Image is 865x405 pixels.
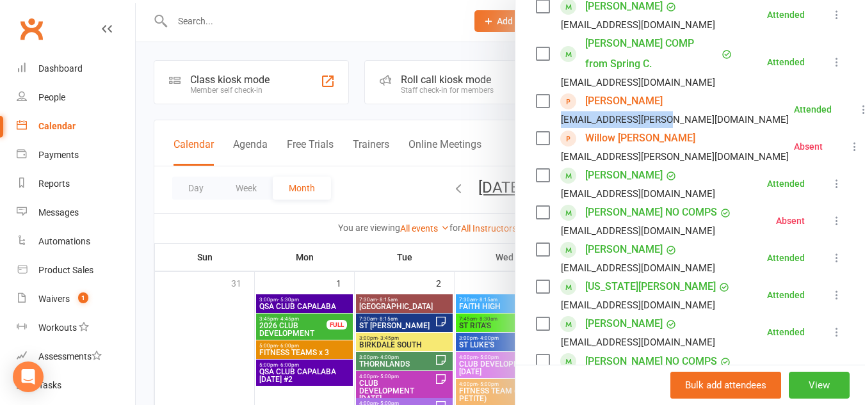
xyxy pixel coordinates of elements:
[561,148,789,165] div: [EMAIL_ADDRESS][PERSON_NAME][DOMAIN_NAME]
[776,216,805,225] div: Absent
[561,17,715,33] div: [EMAIL_ADDRESS][DOMAIN_NAME]
[585,33,718,74] a: [PERSON_NAME] COMP from Spring C.
[585,276,716,297] a: [US_STATE][PERSON_NAME]
[38,207,79,218] div: Messages
[17,112,135,141] a: Calendar
[767,10,805,19] div: Attended
[794,142,823,151] div: Absent
[767,328,805,337] div: Attended
[670,372,781,399] button: Bulk add attendees
[38,322,77,333] div: Workouts
[767,253,805,262] div: Attended
[15,13,47,45] a: Clubworx
[17,342,135,371] a: Assessments
[561,186,715,202] div: [EMAIL_ADDRESS][DOMAIN_NAME]
[17,256,135,285] a: Product Sales
[13,361,44,392] div: Open Intercom Messenger
[767,58,805,67] div: Attended
[561,260,715,276] div: [EMAIL_ADDRESS][DOMAIN_NAME]
[17,198,135,227] a: Messages
[38,92,65,102] div: People
[585,128,695,148] a: Willow [PERSON_NAME]
[17,170,135,198] a: Reports
[78,292,88,303] span: 1
[561,334,715,351] div: [EMAIL_ADDRESS][DOMAIN_NAME]
[767,179,805,188] div: Attended
[585,91,663,111] a: [PERSON_NAME]
[38,63,83,74] div: Dashboard
[561,297,715,314] div: [EMAIL_ADDRESS][DOMAIN_NAME]
[38,294,70,304] div: Waivers
[561,223,715,239] div: [EMAIL_ADDRESS][DOMAIN_NAME]
[17,141,135,170] a: Payments
[38,265,93,275] div: Product Sales
[767,290,805,299] div: Attended
[17,314,135,342] a: Workouts
[585,314,663,334] a: [PERSON_NAME]
[561,111,789,128] div: [EMAIL_ADDRESS][PERSON_NAME][DOMAIN_NAME]
[17,371,135,400] a: Tasks
[585,239,663,260] a: [PERSON_NAME]
[38,351,102,361] div: Assessments
[789,372,850,399] button: View
[17,54,135,83] a: Dashboard
[585,165,663,186] a: [PERSON_NAME]
[585,202,717,223] a: [PERSON_NAME] NO COMPS
[17,285,135,314] a: Waivers 1
[38,150,79,160] div: Payments
[561,74,715,91] div: [EMAIL_ADDRESS][DOMAIN_NAME]
[38,380,61,390] div: Tasks
[17,227,135,256] a: Automations
[38,121,76,131] div: Calendar
[17,83,135,112] a: People
[794,105,832,114] div: Attended
[38,179,70,189] div: Reports
[585,351,717,372] a: [PERSON_NAME] NO COMPS
[38,236,90,246] div: Automations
